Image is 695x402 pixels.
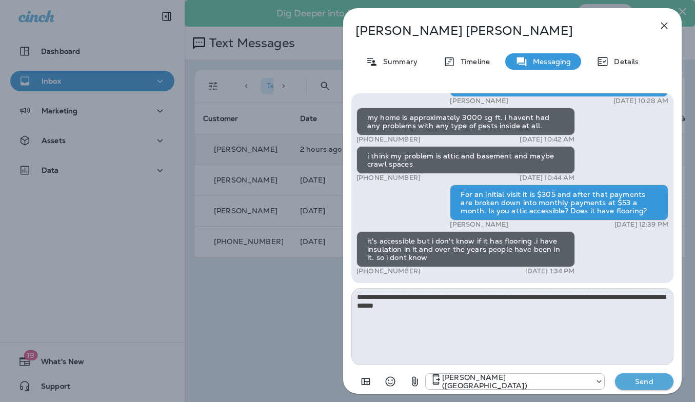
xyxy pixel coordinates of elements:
p: [DATE] 10:44 AM [520,174,574,182]
p: Messaging [528,57,571,66]
button: Select an emoji [380,371,401,392]
div: +1 (708) 740-5824 [426,373,604,390]
p: [PHONE_NUMBER] [356,135,421,144]
div: my home is approximately 3000 sg ft. i havent had any problems with any type of pests inside at all. [356,108,575,135]
button: Add in a premade template [355,371,376,392]
p: [PERSON_NAME] [450,97,508,105]
p: [PERSON_NAME] [450,220,508,229]
div: i think my problem is attic and basement and maybe crawl spaces [356,146,575,174]
p: Timeline [455,57,490,66]
button: Send [615,373,673,390]
p: [PHONE_NUMBER] [356,174,421,182]
p: Send [623,377,666,386]
p: [DATE] 1:34 PM [525,267,575,275]
p: [PERSON_NAME] [PERSON_NAME] [355,24,636,38]
p: [DATE] 10:28 AM [613,97,668,105]
p: [PERSON_NAME] ([GEOGRAPHIC_DATA]) [442,373,590,390]
p: Details [609,57,639,66]
p: [PHONE_NUMBER] [356,267,421,275]
p: [DATE] 10:42 AM [520,135,574,144]
div: it's accessible but i don't know if it has flooring .i have insulation in it and over the years p... [356,231,575,267]
div: For an initial visit it is $305 and after that payments are broken down into monthly payments at ... [450,185,668,220]
p: [DATE] 12:39 PM [614,220,668,229]
p: Summary [378,57,418,66]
